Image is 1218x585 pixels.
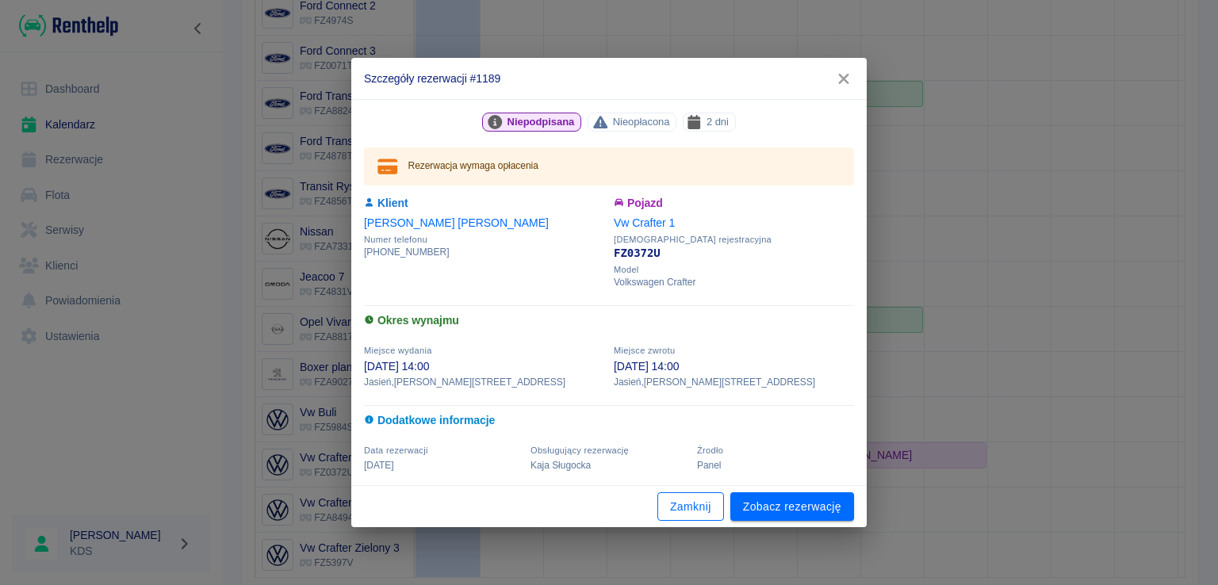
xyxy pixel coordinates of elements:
[364,358,604,375] p: [DATE] 14:00
[364,445,428,455] span: Data rezerwacji
[614,195,854,212] h6: Pojazd
[614,235,854,245] span: [DEMOGRAPHIC_DATA] rejestracyjna
[351,58,867,99] h2: Szczegóły rezerwacji #1189
[530,445,629,455] span: Obsługujący rezerwację
[697,445,723,455] span: Żrodło
[364,235,604,245] span: Numer telefonu
[364,375,604,389] p: Jasień , [PERSON_NAME][STREET_ADDRESS]
[408,152,538,181] div: Rezerwacja wymaga opłacenia
[614,375,854,389] p: Jasień , [PERSON_NAME][STREET_ADDRESS]
[657,492,724,522] button: Zamknij
[614,358,854,375] p: [DATE] 14:00
[364,458,521,472] p: [DATE]
[730,492,854,522] a: Zobacz rezerwację
[614,245,854,262] p: FZ0372U
[364,216,549,229] a: [PERSON_NAME] [PERSON_NAME]
[364,245,604,259] p: [PHONE_NUMBER]
[614,275,854,289] p: Volkswagen Crafter
[501,113,581,130] span: Niepodpisana
[614,346,675,355] span: Miejsce zwrotu
[364,195,604,212] h6: Klient
[364,412,854,429] h6: Dodatkowe informacje
[700,113,735,130] span: 2 dni
[530,458,688,472] p: Kaja Sługocka
[697,458,854,472] p: Panel
[607,113,676,130] span: Nieopłacona
[364,346,432,355] span: Miejsce wydania
[364,312,854,329] h6: Okres wynajmu
[614,265,854,275] span: Model
[614,216,675,229] a: Vw Crafter 1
